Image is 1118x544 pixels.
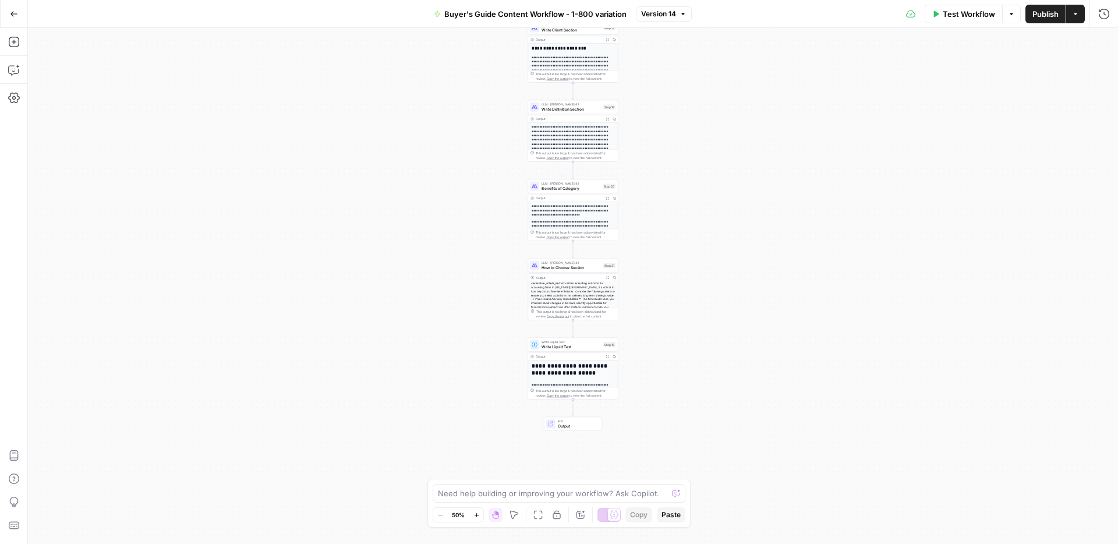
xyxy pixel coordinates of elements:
div: LLM · [PERSON_NAME] 4.1How to Choose SectionStep 21Output<evaluation_criteria_section> When evalu... [528,259,618,320]
span: Copy the output [547,235,569,239]
span: Write Definition Section [542,106,601,112]
div: This output is too large & has been abbreviated for review. to view the full content. [536,388,615,398]
span: Output [558,423,597,429]
span: Paste [661,510,681,520]
span: Write Liquid Text [542,340,601,344]
span: End [558,419,597,423]
span: Copy the output [547,156,569,160]
g: Edge from step_21 to step_15 [572,320,574,337]
g: Edge from step_15 to end [572,400,574,416]
span: Buyer's Guide Content Workflow - 1-800 variation [444,8,627,20]
span: LLM · [PERSON_NAME] 4.1 [542,102,601,107]
div: This output is too large & has been abbreviated for review. to view the full content. [536,72,615,81]
span: Benefits of Category [542,185,600,191]
button: Paste [657,507,685,522]
span: 50% [452,510,465,520]
div: This output is too large & has been abbreviated for review. to view the full content. [536,309,615,319]
div: Output [536,116,602,121]
span: Write Liquid Text [542,344,601,349]
button: Buyer's Guide Content Workflow - 1-800 variation [427,5,634,23]
g: Edge from step_20 to step_21 [572,241,574,258]
div: Step 20 [603,183,615,189]
button: Copy [625,507,652,522]
span: LLM · [PERSON_NAME] 4.1 [542,260,601,265]
span: Test Workflow [943,8,995,20]
div: This output is too large & has been abbreviated for review. to view the full content. [536,151,615,160]
div: EndOutput [528,417,618,431]
div: Step 15 [603,342,615,347]
button: Test Workflow [925,5,1002,23]
span: Copy [630,510,648,520]
span: Copy the output [547,77,569,80]
div: Output [536,196,602,200]
div: This output is too large & has been abbreviated for review. to view the full content. [536,230,615,239]
div: Step 18 [603,104,615,109]
span: Copy the output [547,315,569,318]
g: Edge from step_17 to step_18 [572,83,574,100]
span: LLM · [PERSON_NAME] 4.1 [542,181,600,186]
div: Output [536,37,602,42]
button: Version 14 [636,6,692,22]
div: Output [536,354,602,359]
span: Publish [1032,8,1059,20]
span: Copy the output [547,394,569,397]
div: Output [536,275,602,280]
div: Step 21 [603,263,615,268]
span: Write Client Section [542,27,601,33]
span: How to Choose Section [542,264,601,270]
button: Publish [1025,5,1066,23]
span: Version 14 [641,9,676,19]
div: Step 17 [603,25,615,30]
g: Edge from step_18 to step_20 [572,162,574,179]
